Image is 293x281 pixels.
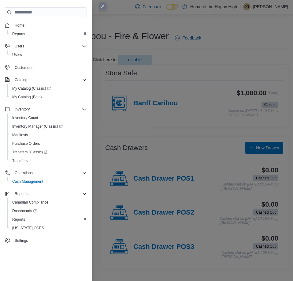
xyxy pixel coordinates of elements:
[10,85,53,92] a: My Catalog (Classic)
[2,76,89,84] button: Catalog
[10,131,30,139] a: Manifests
[10,207,39,215] a: Dashboards
[12,106,32,113] button: Inventory
[12,237,87,244] span: Settings
[7,198,89,207] button: Canadian Compliance
[7,177,89,186] button: Cash Management
[12,115,38,120] span: Inventory Count
[7,148,89,156] a: Transfers (Classic)
[10,140,87,147] span: Purchase Orders
[2,63,89,72] button: Customers
[10,123,87,130] span: Inventory Manager (Classic)
[10,114,41,122] a: Inventory Count
[12,208,37,213] span: Dashboards
[10,199,87,206] span: Canadian Compliance
[7,84,89,93] a: My Catalog (Classic)
[10,216,87,223] span: Reports
[7,207,89,215] a: Dashboards
[7,51,89,59] button: Users
[10,51,87,58] span: Users
[12,32,25,36] span: Reports
[7,131,89,139] button: Manifests
[10,148,50,156] a: Transfers (Classic)
[15,65,32,70] span: Customers
[2,169,89,177] button: Operations
[2,21,89,30] button: Home
[5,18,87,246] nav: Complex example
[12,226,44,230] span: [US_STATE] CCRS
[10,216,28,223] a: Reports
[12,22,27,29] a: Home
[15,170,33,175] span: Operations
[7,114,89,122] button: Inventory Count
[12,43,27,50] button: Users
[99,2,106,10] button: Close this dialog
[12,190,30,197] button: Reports
[10,114,87,122] span: Inventory Count
[10,224,87,232] span: Washington CCRS
[12,158,28,163] span: Transfers
[15,107,30,112] span: Inventory
[10,178,87,185] span: Cash Management
[12,124,63,129] span: Inventory Manager (Classic)
[12,64,35,71] a: Customers
[10,224,46,232] a: [US_STATE] CCRS
[12,76,30,84] button: Catalog
[10,123,65,130] a: Inventory Manager (Classic)
[15,44,24,49] span: Users
[7,30,89,38] button: Reports
[12,133,28,137] span: Manifests
[2,236,89,245] button: Settings
[12,76,87,84] span: Catalog
[10,207,87,215] span: Dashboards
[10,148,87,156] span: Transfers (Classic)
[10,131,87,139] span: Manifests
[7,139,89,148] button: Purchase Orders
[15,191,28,196] span: Reports
[7,122,89,131] a: Inventory Manager (Classic)
[12,95,42,99] span: My Catalog (Beta)
[12,86,51,91] span: My Catalog (Classic)
[15,238,28,243] span: Settings
[12,63,87,71] span: Customers
[7,215,89,224] button: Reports
[10,30,28,38] a: Reports
[12,43,87,50] span: Users
[12,169,35,177] button: Operations
[12,21,87,29] span: Home
[15,23,24,28] span: Home
[15,77,27,82] span: Catalog
[12,150,47,155] span: Transfers (Classic)
[10,157,30,164] a: Transfers
[10,157,87,164] span: Transfers
[7,93,89,101] button: My Catalog (Beta)
[10,85,87,92] span: My Catalog (Classic)
[12,217,25,222] span: Reports
[10,140,43,147] a: Purchase Orders
[12,179,43,184] span: Cash Management
[2,42,89,51] button: Users
[12,169,87,177] span: Operations
[2,189,89,198] button: Reports
[2,105,89,114] button: Inventory
[12,237,30,244] a: Settings
[12,52,22,57] span: Users
[7,156,89,165] button: Transfers
[12,190,87,197] span: Reports
[10,51,24,58] a: Users
[7,224,89,232] button: [US_STATE] CCRS
[10,199,51,206] a: Canadian Compliance
[12,106,87,113] span: Inventory
[10,178,46,185] a: Cash Management
[10,30,87,38] span: Reports
[12,141,40,146] span: Purchase Orders
[10,93,44,101] a: My Catalog (Beta)
[12,200,48,205] span: Canadian Compliance
[10,93,87,101] span: My Catalog (Beta)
